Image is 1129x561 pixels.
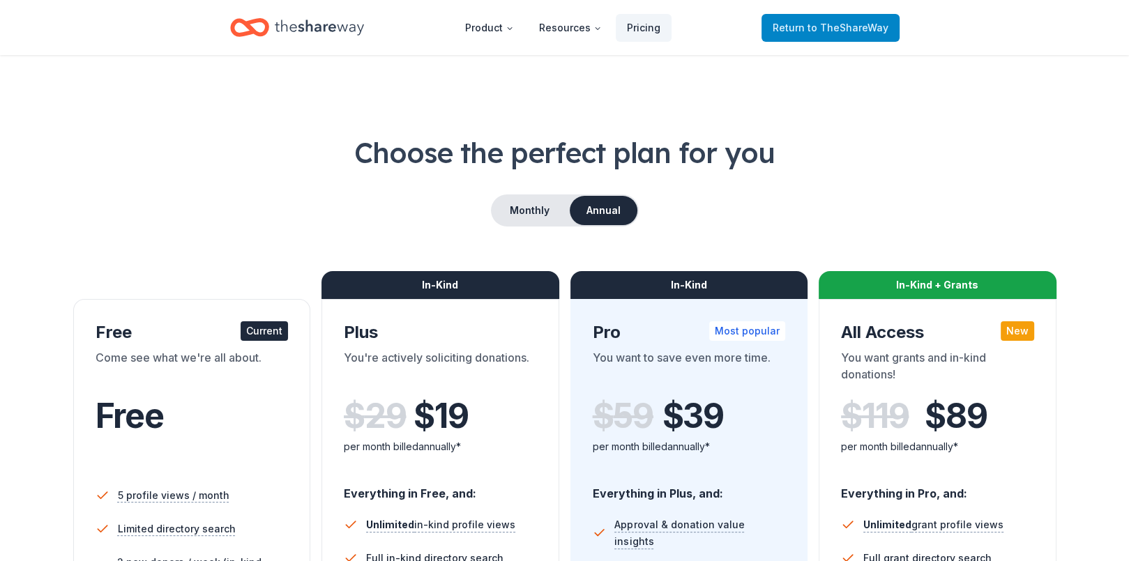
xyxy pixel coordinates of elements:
[96,395,164,436] span: Free
[841,349,1034,388] div: You want grants and in-kind donations!
[344,321,537,344] div: Plus
[593,349,786,388] div: You want to save even more time.
[492,196,567,225] button: Monthly
[761,14,900,42] a: Returnto TheShareWay
[96,321,289,344] div: Free
[925,397,987,436] span: $ 89
[616,14,672,42] a: Pricing
[593,321,786,344] div: Pro
[841,321,1034,344] div: All Access
[528,14,613,42] button: Resources
[863,518,1003,530] span: grant profile views
[841,473,1034,502] div: Everything in Pro, and:
[593,438,786,455] div: per month billed annually*
[414,397,468,436] span: $ 19
[1001,321,1034,341] div: New
[773,20,888,36] span: Return
[808,22,888,33] span: to TheShareWay
[344,473,537,502] div: Everything in Free, and:
[709,321,785,341] div: Most popular
[56,133,1073,172] h1: Choose the perfect plan for you
[118,487,229,504] span: 5 profile views / month
[570,196,637,225] button: Annual
[366,518,414,530] span: Unlimited
[241,321,288,341] div: Current
[841,438,1034,455] div: per month billed annually*
[96,349,289,388] div: Come see what we're all about.
[819,271,1056,299] div: In-Kind + Grants
[570,271,808,299] div: In-Kind
[614,516,785,550] span: Approval & donation value insights
[230,11,364,44] a: Home
[863,518,911,530] span: Unlimited
[118,521,236,537] span: Limited directory search
[344,438,537,455] div: per month billed annually*
[454,11,672,44] nav: Main
[593,473,786,502] div: Everything in Plus, and:
[321,271,559,299] div: In-Kind
[662,397,724,436] span: $ 39
[344,349,537,388] div: You're actively soliciting donations.
[366,518,515,530] span: in-kind profile views
[454,14,525,42] button: Product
